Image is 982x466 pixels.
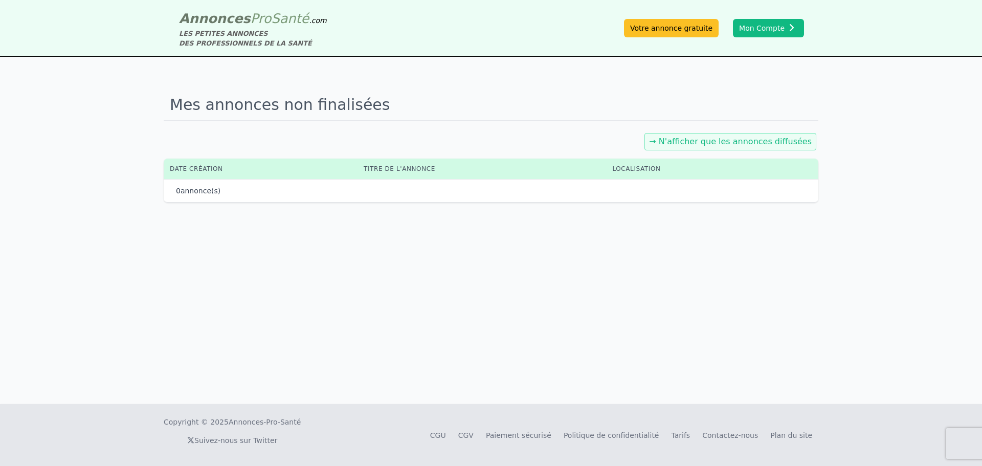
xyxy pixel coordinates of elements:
button: Mon Compte [733,19,804,37]
a: CGV [458,431,474,439]
a: Tarifs [671,431,690,439]
a: Annonces-Pro-Santé [229,417,301,427]
span: 0 [176,187,181,195]
a: AnnoncesProSanté.com [179,11,327,26]
div: LES PETITES ANNONCES DES PROFESSIONNELS DE LA SANTÉ [179,29,327,48]
span: Annonces [179,11,251,26]
th: Titre de l'annonce [358,159,606,179]
span: Santé [271,11,309,26]
a: Politique de confidentialité [564,431,659,439]
a: Plan du site [770,431,812,439]
span: Pro [251,11,272,26]
th: Localisation [606,159,786,179]
p: annonce(s) [176,186,220,196]
a: → N'afficher que les annonces diffusées [649,137,812,146]
a: Votre annonce gratuite [624,19,719,37]
a: Contactez-nous [702,431,758,439]
h1: Mes annonces non finalisées [164,90,818,121]
a: CGU [430,431,446,439]
a: Paiement sécurisé [486,431,551,439]
span: .com [309,16,326,25]
div: Copyright © 2025 [164,417,301,427]
a: Suivez-nous sur Twitter [187,436,277,445]
th: Date création [164,159,358,179]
